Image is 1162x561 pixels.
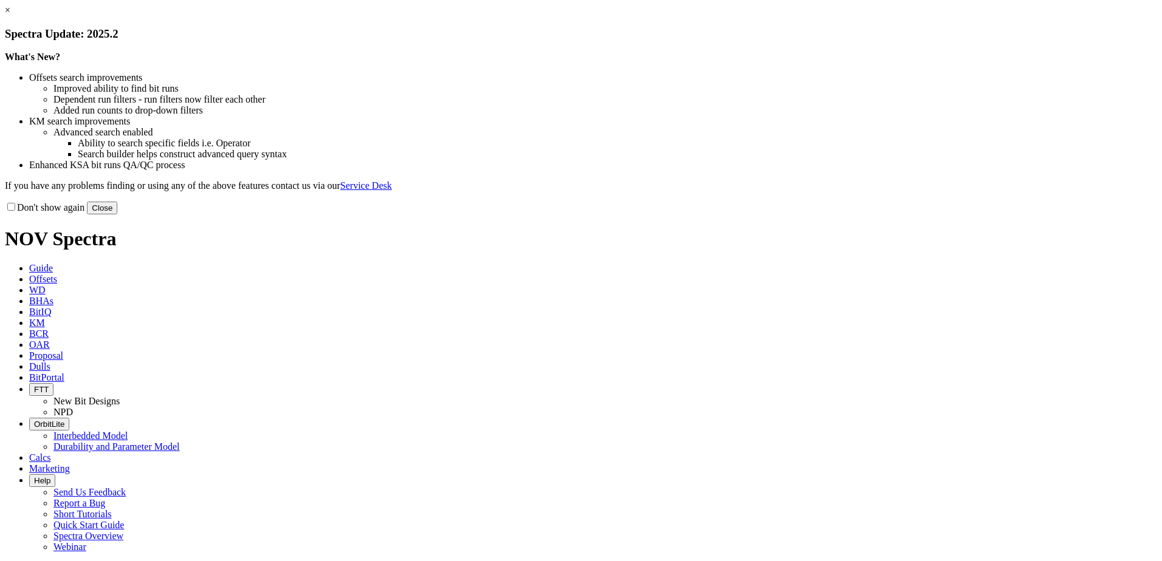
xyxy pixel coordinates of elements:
strong: What's New? [5,52,60,62]
p: If you have any problems finding or using any of the above features contact us via our [5,180,1157,191]
a: Send Us Feedback [53,487,126,497]
a: Durability and Parameter Model [53,441,180,452]
span: BitIQ [29,307,51,317]
span: OAR [29,339,50,350]
button: Close [87,202,117,214]
span: Help [34,476,50,485]
a: Interbedded Model [53,430,128,441]
h3: Spectra Update: 2025.2 [5,27,1157,41]
a: Spectra Overview [53,531,123,541]
li: Ability to search specific fields i.e. Operator [78,138,1157,149]
li: KM search improvements [29,116,1157,127]
span: Guide [29,263,53,273]
span: BHAs [29,296,53,306]
li: Offsets search improvements [29,72,1157,83]
a: Report a Bug [53,498,105,508]
li: Enhanced KSA bit runs QA/QC process [29,160,1157,171]
a: Quick Start Guide [53,520,124,530]
span: WD [29,285,46,295]
li: Advanced search enabled [53,127,1157,138]
span: BitPortal [29,372,64,382]
a: × [5,5,10,15]
a: Webinar [53,542,86,552]
li: Improved ability to find bit runs [53,83,1157,94]
span: KM [29,318,45,328]
h1: NOV Spectra [5,228,1157,250]
input: Don't show again [7,203,15,211]
span: Offsets [29,274,57,284]
span: OrbitLite [34,420,64,429]
span: Proposal [29,350,63,361]
label: Don't show again [5,202,84,212]
span: Calcs [29,452,51,463]
li: Dependent run filters - run filters now filter each other [53,94,1157,105]
span: BCR [29,328,49,339]
span: FTT [34,385,49,394]
a: Service Desk [340,180,392,191]
span: Marketing [29,463,70,474]
a: NPD [53,407,73,417]
li: Added run counts to drop-down filters [53,105,1157,116]
a: New Bit Designs [53,396,120,406]
span: Dulls [29,361,50,372]
li: Search builder helps construct advanced query syntax [78,149,1157,160]
a: Short Tutorials [53,509,112,519]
